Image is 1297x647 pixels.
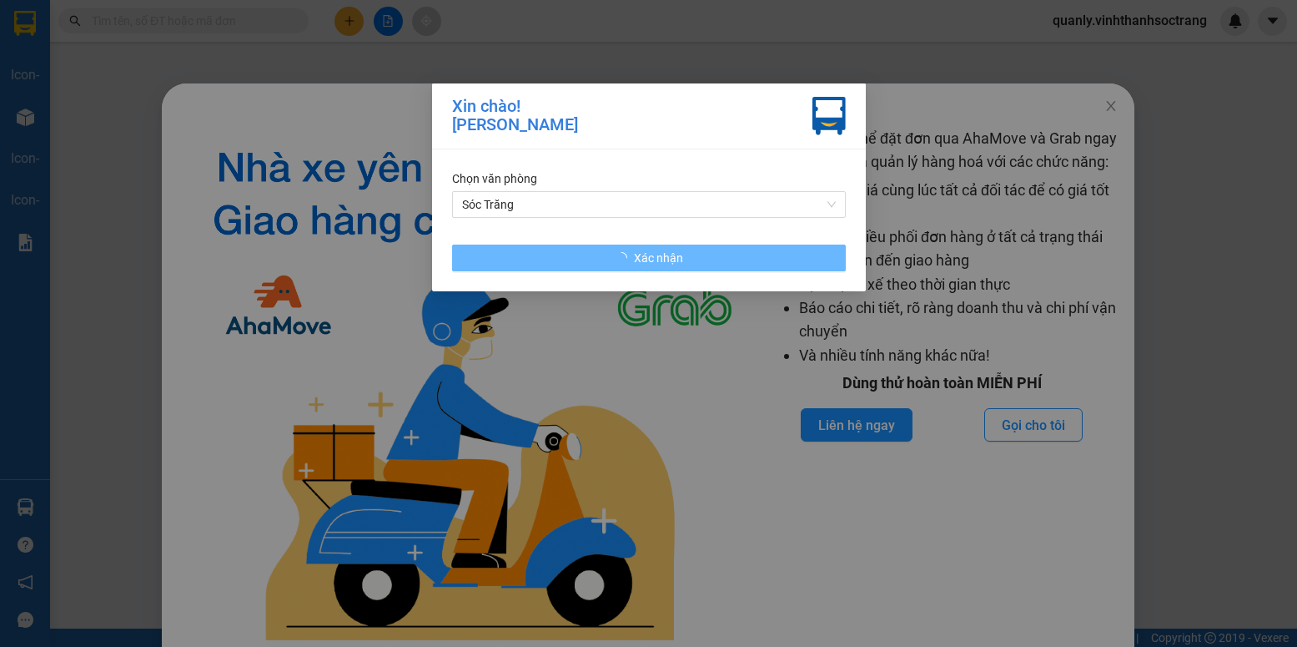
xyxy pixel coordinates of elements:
span: Xác nhận [633,249,682,267]
button: Xác nhận [452,245,846,271]
span: loading [615,252,633,264]
img: vxr-icon [812,97,846,135]
div: Chọn văn phòng [452,169,846,188]
div: Xin chào! [PERSON_NAME] [452,97,578,135]
span: Sóc Trăng [462,192,836,217]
